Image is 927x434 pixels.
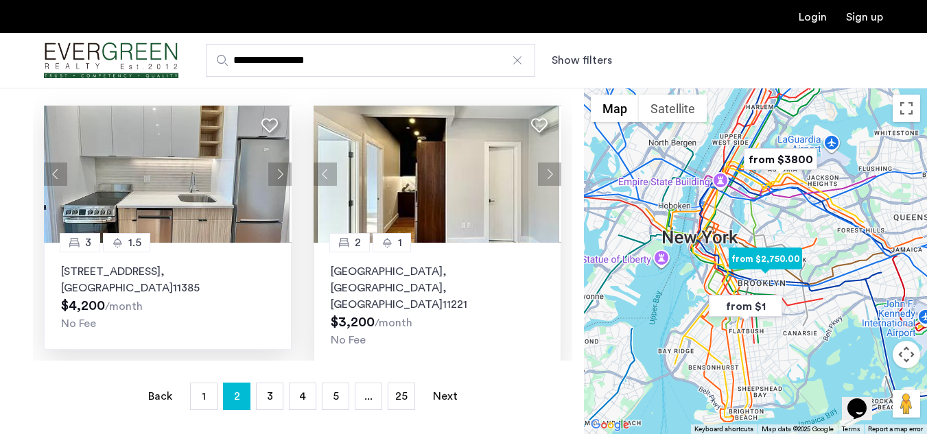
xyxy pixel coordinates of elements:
[44,35,178,86] a: Cazamio Logo
[364,391,373,402] span: ...
[762,426,834,433] span: Map data ©2025 Google
[61,299,105,313] span: $4,200
[314,243,561,366] a: 21[GEOGRAPHIC_DATA], [GEOGRAPHIC_DATA], [GEOGRAPHIC_DATA]11221No Fee
[355,234,361,251] span: 2
[587,416,633,434] a: Open this area in Google Maps (opens a new window)
[299,391,306,402] span: 4
[85,234,91,251] span: 3
[44,35,178,86] img: logo
[234,385,240,407] span: 2
[552,52,612,69] button: Show or hide filters
[314,106,559,243] img: 1999_638557013209499351.jpeg
[893,341,920,368] button: Map camera controls
[202,391,206,402] span: 1
[538,162,561,186] button: Next apartment
[868,424,923,434] a: Report a map error
[146,383,174,409] a: Back
[842,424,860,434] a: Terms (opens in new tab)
[333,391,339,402] span: 5
[703,291,788,322] div: from $1
[893,95,920,122] button: Toggle fullscreen view
[331,263,544,313] p: [GEOGRAPHIC_DATA], [GEOGRAPHIC_DATA] 11221
[44,162,67,186] button: Previous apartment
[639,95,707,122] button: Show satellite imagery
[267,391,273,402] span: 3
[314,162,337,186] button: Previous apartment
[331,315,375,329] span: $3,200
[44,106,289,243] img: 1999_638606367151603202.jpeg
[206,44,535,77] input: Apartment Search
[432,383,459,409] a: Next
[893,390,920,418] button: Drag Pegman onto the map to open Street View
[694,424,753,434] button: Keyboard shortcuts
[44,243,292,350] a: 31.5[STREET_ADDRESS], [GEOGRAPHIC_DATA]11385No Fee
[44,383,561,410] nav: Pagination
[395,391,408,402] span: 25
[591,95,639,122] button: Show street map
[61,263,274,296] p: [STREET_ADDRESS] 11385
[398,234,402,251] span: 1
[723,243,808,274] div: from $2,750.00
[61,318,96,329] span: No Fee
[842,379,886,420] iframe: chat widget
[331,335,366,346] span: No Fee
[846,12,883,23] a: Registration
[128,234,141,251] span: 1.5
[375,317,412,328] sub: /month
[105,301,143,312] sub: /month
[738,144,823,175] div: from $3800
[587,416,633,434] img: Google
[268,162,292,186] button: Next apartment
[799,12,827,23] a: Login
